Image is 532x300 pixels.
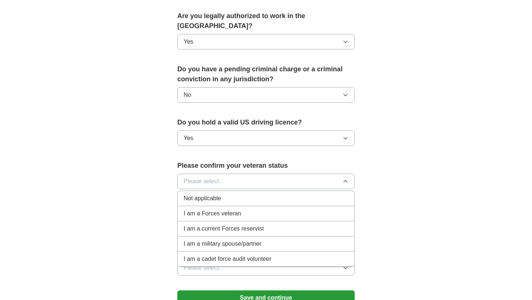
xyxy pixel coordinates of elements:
[184,224,264,233] span: I am a current Forces reservist
[177,161,355,171] label: Please confirm your veteran status
[184,239,262,248] span: I am a military spouse/partner
[184,37,193,46] span: Yes
[177,87,355,103] button: No
[184,255,271,263] span: I am a cadet force audit volunteer
[177,174,355,189] button: Please select...
[177,117,355,127] label: Do you hold a valid US driving licence?
[184,209,241,218] span: I am a Forces veteran
[184,134,193,143] span: Yes
[184,177,224,186] span: Please select...
[184,91,191,99] span: No
[184,263,224,272] span: Please select...
[177,34,355,50] button: Yes
[177,11,355,31] label: Are you legally authorized to work in the [GEOGRAPHIC_DATA]?
[177,130,355,146] button: Yes
[177,260,355,276] button: Please select...
[184,194,221,203] span: Not applicable
[177,64,355,84] label: Do you have a pending criminal charge or a criminal conviction in any jurisdiction?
